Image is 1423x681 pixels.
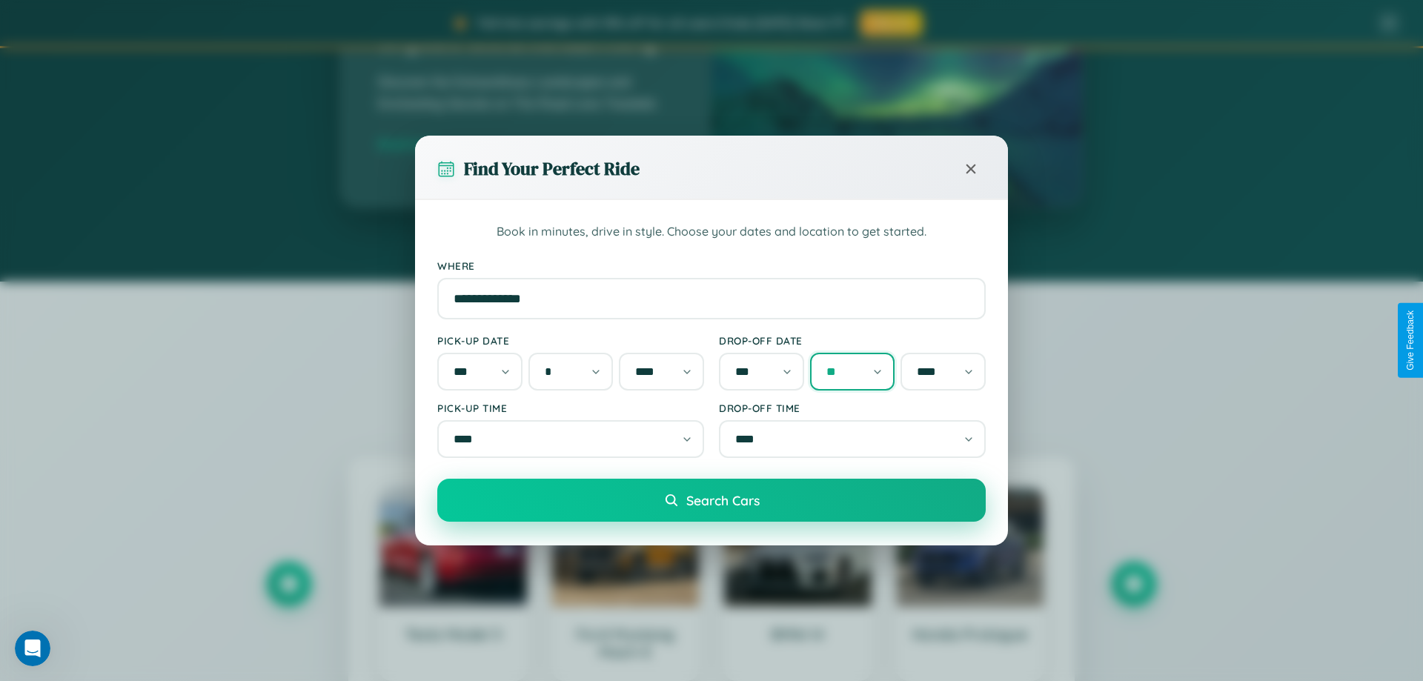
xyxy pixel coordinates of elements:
[719,402,986,414] label: Drop-off Time
[437,259,986,272] label: Where
[437,402,704,414] label: Pick-up Time
[686,492,760,508] span: Search Cars
[719,334,986,347] label: Drop-off Date
[437,222,986,242] p: Book in minutes, drive in style. Choose your dates and location to get started.
[437,479,986,522] button: Search Cars
[437,334,704,347] label: Pick-up Date
[464,156,640,181] h3: Find Your Perfect Ride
